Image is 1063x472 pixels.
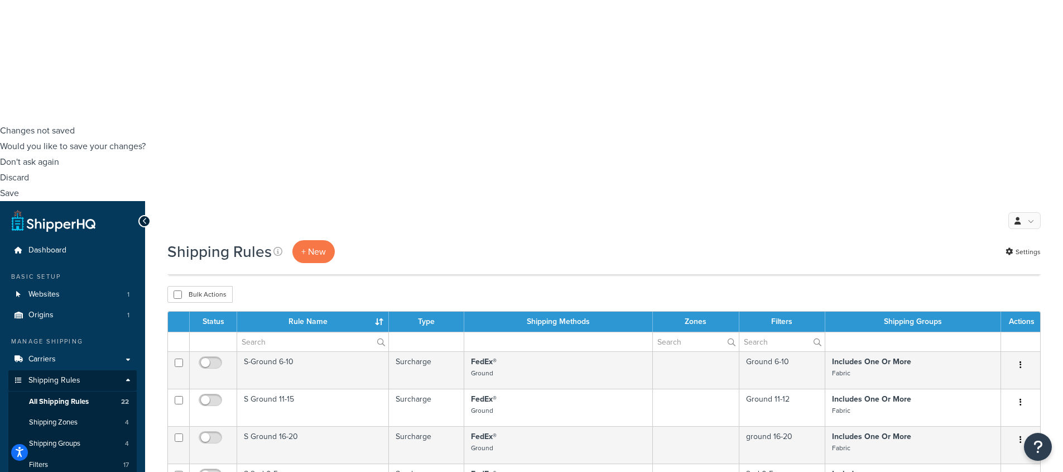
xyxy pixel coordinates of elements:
span: 1 [127,311,129,320]
span: All Shipping Rules [29,397,89,407]
th: Status [190,312,237,332]
span: Carriers [28,355,56,364]
small: Fabric [832,368,850,378]
small: Ground [471,406,493,416]
td: S-Ground 6-10 [237,351,389,389]
li: Websites [8,284,137,305]
td: S Ground 16-20 [237,426,389,464]
small: Fabric [832,443,850,453]
h1: Shipping Rules [167,241,272,263]
td: Surcharge [389,351,464,389]
small: Ground [471,368,493,378]
th: Shipping Methods [464,312,653,332]
span: 4 [125,439,129,449]
td: Surcharge [389,389,464,426]
li: Shipping Zones [8,412,137,433]
td: S Ground 11-15 [237,389,389,426]
a: Origins 1 [8,305,137,326]
span: 22 [121,397,129,407]
th: Shipping Groups [825,312,1001,332]
div: Manage Shipping [8,337,137,346]
span: 1 [127,290,129,299]
small: Ground [471,443,493,453]
a: Settings [1006,244,1041,260]
strong: FedEx® [471,356,497,368]
a: Shipping Groups 4 [8,433,137,454]
th: Type [389,312,464,332]
th: Rule Name : activate to sort column ascending [237,312,389,332]
th: Filters [739,312,825,332]
span: Websites [28,290,60,299]
button: Bulk Actions [167,286,233,303]
small: Fabric [832,406,850,416]
th: Zones [653,312,739,332]
th: Actions [1001,312,1040,332]
span: 17 [123,460,129,470]
span: Shipping Rules [28,376,80,385]
span: Filters [29,460,48,470]
input: Search [237,332,388,351]
span: Origins [28,311,54,320]
div: Basic Setup [8,272,137,282]
a: ShipperHQ Home [12,209,95,232]
a: Dashboard [8,240,137,261]
td: Ground 11-12 [739,389,825,426]
td: Surcharge [389,426,464,464]
li: Shipping Groups [8,433,137,454]
span: Dashboard [28,246,66,255]
strong: Includes One Or More [832,431,911,442]
span: Shipping Groups [29,439,80,449]
a: Carriers [8,349,137,370]
a: Shipping Rules [8,370,137,391]
input: Search [739,332,825,351]
a: All Shipping Rules 22 [8,392,137,412]
button: Open Resource Center [1024,433,1052,461]
strong: FedEx® [471,431,497,442]
strong: Includes One Or More [832,393,911,405]
li: Origins [8,305,137,326]
p: + New [292,240,335,263]
td: Ground 6-10 [739,351,825,389]
td: ground 16-20 [739,426,825,464]
li: All Shipping Rules [8,392,137,412]
input: Search [653,332,739,351]
strong: FedEx® [471,393,497,405]
span: 4 [125,418,129,427]
a: Websites 1 [8,284,137,305]
span: Shipping Zones [29,418,78,427]
strong: Includes One Or More [832,356,911,368]
a: Shipping Zones 4 [8,412,137,433]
